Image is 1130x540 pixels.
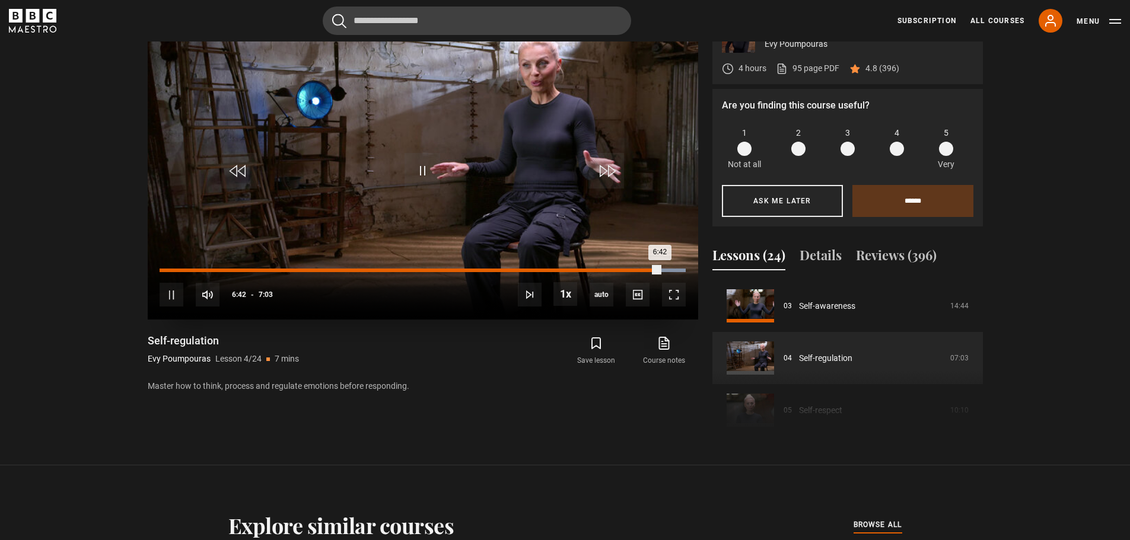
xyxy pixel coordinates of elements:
video-js: Video Player [148,10,698,319]
div: Current quality: 720p [590,283,613,306]
a: Subscription [897,15,956,26]
a: Self-regulation [799,352,852,365]
span: - [251,290,254,299]
a: browse all [854,519,902,532]
button: Pause [160,283,183,306]
p: Master how to think, process and regulate emotions before responding. [148,380,698,392]
p: Not at all [728,158,761,171]
button: Details [800,245,842,270]
p: Are you finding this course useful? [722,98,973,113]
span: 2 [796,127,801,139]
a: Self-awareness [799,300,855,312]
p: Evy Poumpouras [765,38,973,50]
button: Playback Rate [553,282,577,306]
p: 7 mins [275,353,299,365]
button: Captions [626,283,650,306]
a: Course notes [630,334,698,368]
h2: Explore similar courses [228,513,454,538]
a: 95 page PDF [776,62,839,75]
p: Very [935,158,958,171]
button: Submit the search query [332,14,346,28]
span: browse all [854,519,902,531]
p: 4 hours [739,62,766,75]
button: Fullscreen [662,283,686,306]
p: Lesson 4/24 [215,353,262,365]
button: Next Lesson [518,283,542,306]
button: Ask me later [722,185,843,217]
span: 5 [944,127,948,139]
button: Save lesson [562,334,630,368]
button: Lessons (24) [712,245,785,270]
div: Progress Bar [160,269,685,272]
span: 6:42 [232,284,246,305]
button: Reviews (396) [856,245,937,270]
span: auto [590,283,613,306]
span: 3 [845,127,850,139]
span: 4 [895,127,899,139]
h1: Self-regulation [148,334,299,348]
input: Search [323,7,631,35]
span: 7:03 [259,284,273,305]
button: Toggle navigation [1077,15,1121,27]
svg: BBC Maestro [9,9,56,33]
a: All Courses [970,15,1024,26]
p: 4.8 (396) [865,62,899,75]
p: Evy Poumpouras [148,353,211,365]
button: Mute [196,283,219,306]
span: 1 [742,127,747,139]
